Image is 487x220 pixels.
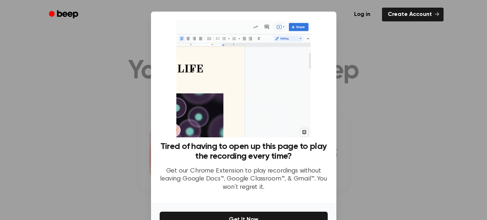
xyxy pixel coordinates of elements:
[382,8,444,21] a: Create Account
[347,6,378,23] a: Log in
[176,20,311,137] img: Beep extension in action
[160,142,328,161] h3: Tired of having to open up this page to play the recording every time?
[160,167,328,192] p: Get our Chrome Extension to play recordings without leaving Google Docs™, Google Classroom™, & Gm...
[44,8,85,22] a: Beep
